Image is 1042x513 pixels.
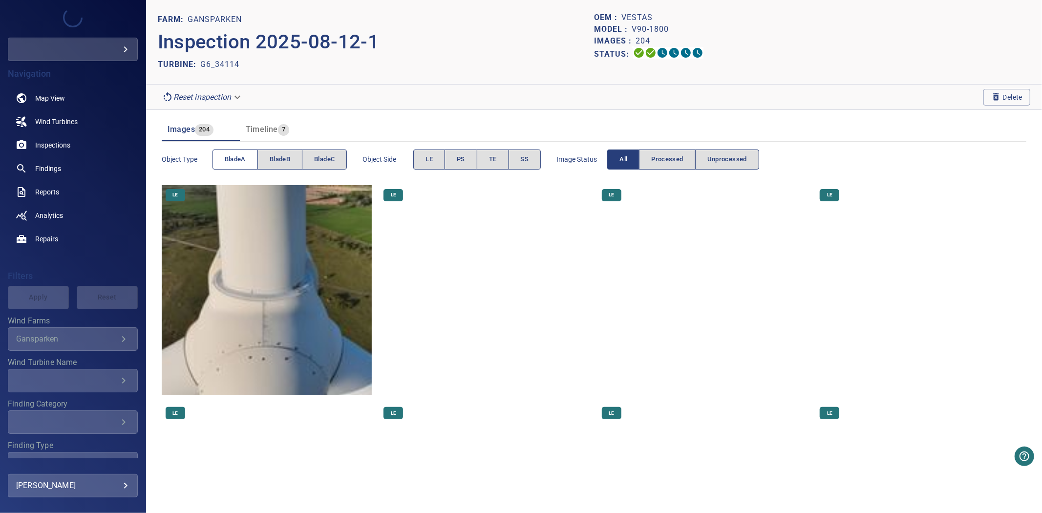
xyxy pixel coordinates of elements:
[425,154,433,165] span: LE
[35,211,63,220] span: Analytics
[8,327,138,351] div: Wind Farms
[603,192,620,198] span: LE
[213,150,347,170] div: objectType
[278,124,289,135] span: 7
[257,150,302,170] button: bladeB
[195,124,213,135] span: 204
[633,47,645,59] svg: Uploading 100%
[619,154,627,165] span: All
[385,410,402,417] span: LE
[385,192,402,198] span: LE
[413,150,445,170] button: LE
[16,478,129,493] div: [PERSON_NAME]
[35,164,61,173] span: Findings
[168,125,195,134] span: Images
[35,187,59,197] span: Reports
[188,14,242,25] p: Gansparken
[636,35,650,47] p: 204
[246,125,278,134] span: Timeline
[173,92,231,102] em: Reset inspection
[213,150,258,170] button: bladeA
[362,154,413,164] span: Object Side
[167,410,184,417] span: LE
[594,47,633,61] p: Status:
[8,86,138,110] a: map noActive
[158,88,247,106] div: Reset inspection
[162,154,213,164] span: Object type
[983,89,1030,106] button: Delete
[477,150,509,170] button: TE
[8,110,138,133] a: windturbines noActive
[200,59,239,70] p: G6_34114
[639,150,695,170] button: Processed
[445,150,477,170] button: PS
[314,154,335,165] span: bladeC
[991,92,1022,103] span: Delete
[158,59,200,70] p: TURBINE:
[8,359,138,366] label: Wind Turbine Name
[16,334,118,343] div: Gansparken
[821,410,838,417] span: LE
[556,154,607,164] span: Image Status
[489,154,497,165] span: TE
[521,154,529,165] span: SS
[8,400,138,408] label: Finding Category
[603,410,620,417] span: LE
[8,442,138,449] label: Finding Type
[225,154,246,165] span: bladeA
[413,150,541,170] div: objectSide
[607,150,759,170] div: imageStatus
[35,140,70,150] span: Inspections
[8,69,138,79] h4: Navigation
[8,410,138,434] div: Finding Category
[594,12,621,23] p: OEM :
[695,150,759,170] button: Unprocessed
[707,154,747,165] span: Unprocessed
[621,12,653,23] p: Vestas
[158,27,594,57] p: Inspection 2025-08-12-1
[457,154,465,165] span: PS
[509,150,541,170] button: SS
[657,47,668,59] svg: Selecting 0%
[8,38,138,61] div: kompact
[8,317,138,325] label: Wind Farms
[8,204,138,227] a: analytics noActive
[594,35,636,47] p: Images :
[8,271,138,281] h4: Filters
[35,117,78,127] span: Wind Turbines
[158,14,188,25] p: FARM:
[821,192,838,198] span: LE
[35,234,58,244] span: Repairs
[607,150,639,170] button: All
[270,154,290,165] span: bladeB
[692,47,703,59] svg: Classification 0%
[680,47,692,59] svg: Matching 0%
[8,369,138,392] div: Wind Turbine Name
[8,133,138,157] a: inspections noActive
[632,23,669,35] p: V90-1800
[645,47,657,59] svg: Data Formatted 100%
[8,157,138,180] a: findings noActive
[651,154,683,165] span: Processed
[35,93,65,103] span: Map View
[8,180,138,204] a: reports noActive
[8,452,138,475] div: Finding Type
[668,47,680,59] svg: ML Processing 0%
[594,23,632,35] p: Model :
[167,192,184,198] span: LE
[8,227,138,251] a: repairs noActive
[302,150,347,170] button: bladeC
